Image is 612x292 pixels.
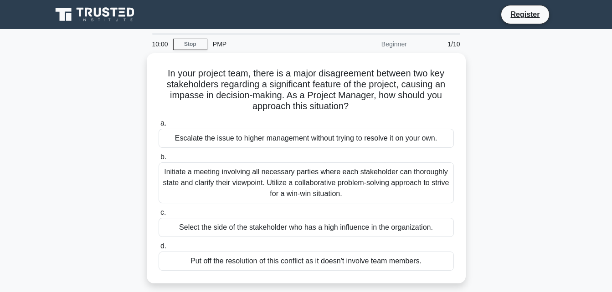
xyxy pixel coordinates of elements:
[160,153,166,161] span: b.
[412,35,466,53] div: 1/10
[147,35,173,53] div: 10:00
[159,162,454,203] div: Initiate a meeting involving all necessary parties where each stakeholder can thoroughly state an...
[333,35,412,53] div: Beginner
[173,39,207,50] a: Stop
[158,68,455,112] h5: In your project team, there is a major disagreement between two key stakeholders regarding a sign...
[505,9,545,20] a: Register
[207,35,333,53] div: PMP
[159,252,454,271] div: Put off the resolution of this conflict as it doesn't involve team members.
[159,129,454,148] div: Escalate the issue to higher management without trying to resolve it on your own.
[159,218,454,237] div: Select the side of the stakeholder who has a high influence in the organization.
[160,208,166,216] span: c.
[160,242,166,250] span: d.
[160,119,166,127] span: a.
